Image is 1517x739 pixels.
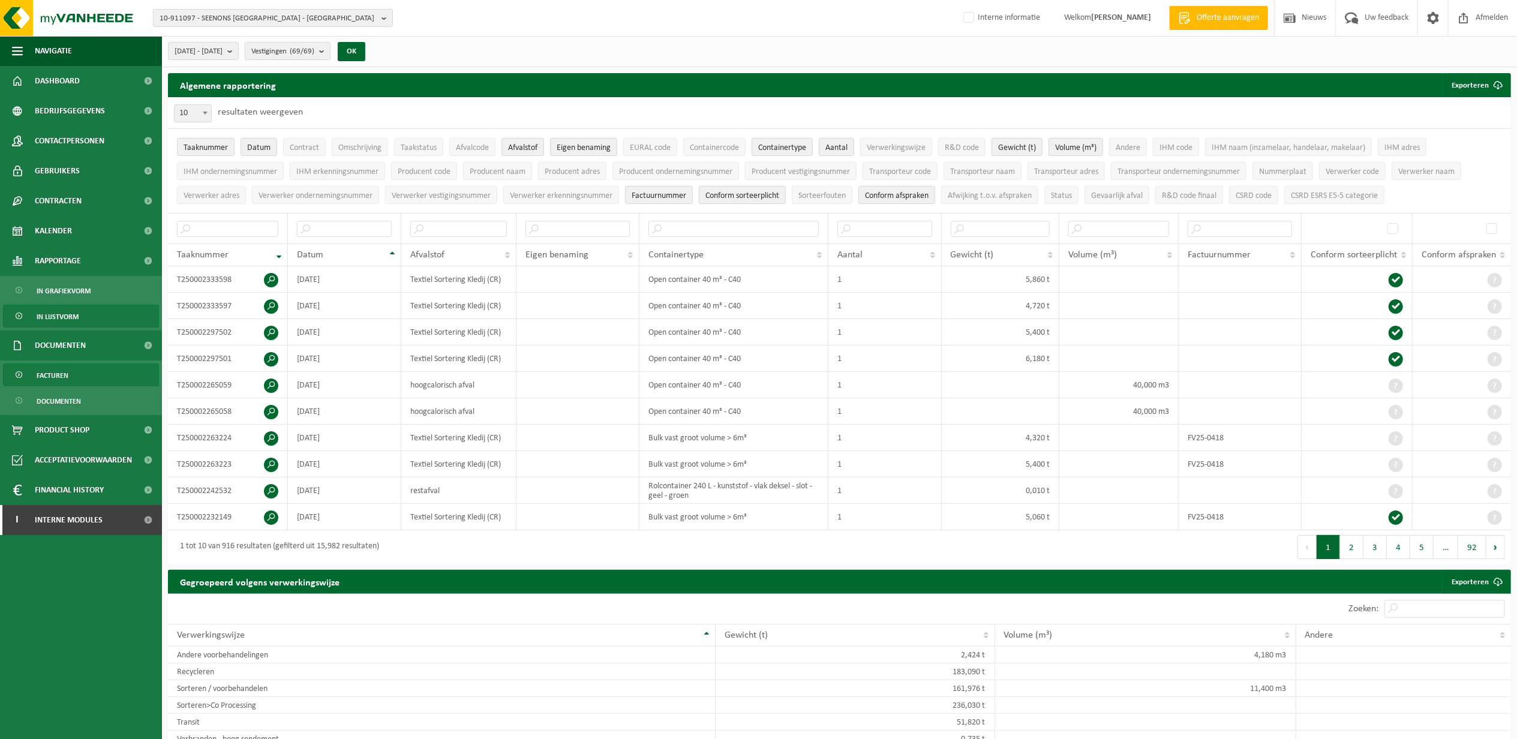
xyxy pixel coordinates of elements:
td: 5,060 t [942,504,1059,530]
button: ContainercodeContainercode: Activate to sort [683,138,746,156]
span: Rapportage [35,246,81,276]
span: Sorteerfouten [798,191,846,200]
span: Financial History [35,475,104,505]
span: IHM erkenningsnummer [296,167,379,176]
span: Bedrijfsgegevens [35,96,105,126]
span: Producent ondernemingsnummer [619,167,732,176]
span: Volume (m³) [1068,250,1117,260]
span: Transporteur adres [1034,167,1098,176]
td: T250002297501 [168,346,288,372]
button: Verwerker ondernemingsnummerVerwerker ondernemingsnummer: Activate to sort [252,186,379,204]
button: Verwerker adresVerwerker adres: Activate to sort [177,186,246,204]
span: R&D code finaal [1162,191,1216,200]
button: Exporteren [1442,73,1510,97]
td: 5,400 t [942,319,1059,346]
td: 4,180 m3 [995,647,1296,663]
button: 2 [1340,535,1363,559]
button: Producent naamProducent naam: Activate to sort [463,162,532,180]
span: Producent adres [545,167,600,176]
span: R&D code [945,143,979,152]
td: 1 [828,293,941,319]
span: Gebruikers [35,156,80,186]
button: FactuurnummerFactuurnummer: Activate to sort [625,186,693,204]
a: Offerte aanvragen [1169,6,1268,30]
td: Open container 40 m³ - C40 [639,346,828,372]
button: DatumDatum: Activate to sort [241,138,277,156]
td: Andere voorbehandelingen [168,647,716,663]
span: Gewicht (t) [951,250,994,260]
td: [DATE] [288,398,401,425]
td: Textiel Sortering Kledij (CR) [401,504,516,530]
td: 6,180 t [942,346,1059,372]
button: 10-911097 - SEENONS [GEOGRAPHIC_DATA] - [GEOGRAPHIC_DATA] [153,9,393,27]
span: Containertype [758,143,806,152]
td: Bulk vast groot volume > 6m³ [639,425,828,451]
button: EURAL codeEURAL code: Activate to sort [623,138,677,156]
td: FV25-0418 [1179,451,1302,477]
span: [DATE] - [DATE] [175,43,223,61]
span: Datum [247,143,271,152]
button: Afwijking t.o.v. afsprakenAfwijking t.o.v. afspraken: Activate to sort [941,186,1038,204]
button: Producent vestigingsnummerProducent vestigingsnummer: Activate to sort [745,162,857,180]
button: R&D codeR&amp;D code: Activate to sort [938,138,986,156]
span: Volume (m³) [1004,630,1053,640]
span: Afvalstof [410,250,444,260]
span: Afvalstof [508,143,537,152]
td: [DATE] [288,346,401,372]
button: Producent codeProducent code: Activate to sort [391,162,457,180]
button: Transporteur adresTransporteur adres: Activate to sort [1028,162,1105,180]
button: Gevaarlijk afval : Activate to sort [1085,186,1149,204]
span: CSRD code [1236,191,1272,200]
span: Documenten [37,390,81,413]
label: resultaten weergeven [218,107,303,117]
button: ContainertypeContainertype: Activate to sort [752,138,813,156]
button: [DATE] - [DATE] [168,42,239,60]
button: 92 [1458,535,1486,559]
td: 4,320 t [942,425,1059,451]
td: hoogcalorisch afval [401,372,516,398]
span: Conform sorteerplicht [705,191,779,200]
button: TaakstatusTaakstatus: Activate to sort [394,138,443,156]
td: T250002263224 [168,425,288,451]
span: Eigen benaming [525,250,588,260]
span: Datum [297,250,323,260]
button: Conform sorteerplicht : Activate to sort [699,186,786,204]
span: Contactpersonen [35,126,104,156]
button: VerwerkingswijzeVerwerkingswijze: Activate to sort [860,138,932,156]
td: T250002297502 [168,319,288,346]
td: Textiel Sortering Kledij (CR) [401,451,516,477]
span: Conform afspraken [1422,250,1496,260]
td: [DATE] [288,293,401,319]
span: IHM adres [1384,143,1420,152]
a: Facturen [3,364,159,386]
span: Gewicht (t) [998,143,1036,152]
td: Sorteren>Co Processing [168,697,716,714]
button: 4 [1387,535,1410,559]
span: Taaknummer [184,143,228,152]
td: 183,090 t [716,663,995,680]
td: 1 [828,346,941,372]
button: OK [338,42,365,61]
td: Textiel Sortering Kledij (CR) [401,319,516,346]
span: Verwerker ondernemingsnummer [259,191,373,200]
button: CSRD ESRS E5-5 categorieCSRD ESRS E5-5 categorie: Activate to sort [1284,186,1384,204]
td: 40,000 m3 [1059,398,1179,425]
td: 1 [828,319,941,346]
span: Verwerkingswijze [177,630,245,640]
span: Factuurnummer [1188,250,1251,260]
td: 1 [828,451,941,477]
span: Eigen benaming [557,143,611,152]
span: Offerte aanvragen [1194,12,1262,24]
span: … [1434,535,1458,559]
span: Facturen [37,364,68,387]
a: Documenten [3,389,159,412]
span: Transporteur ondernemingsnummer [1118,167,1240,176]
span: 10 [175,105,211,122]
button: IHM ondernemingsnummerIHM ondernemingsnummer: Activate to sort [177,162,284,180]
span: Containercode [690,143,739,152]
span: Transporteur code [869,167,931,176]
td: hoogcalorisch afval [401,398,516,425]
button: Transporteur codeTransporteur code: Activate to sort [863,162,938,180]
span: Volume (m³) [1055,143,1097,152]
span: IHM code [1159,143,1192,152]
